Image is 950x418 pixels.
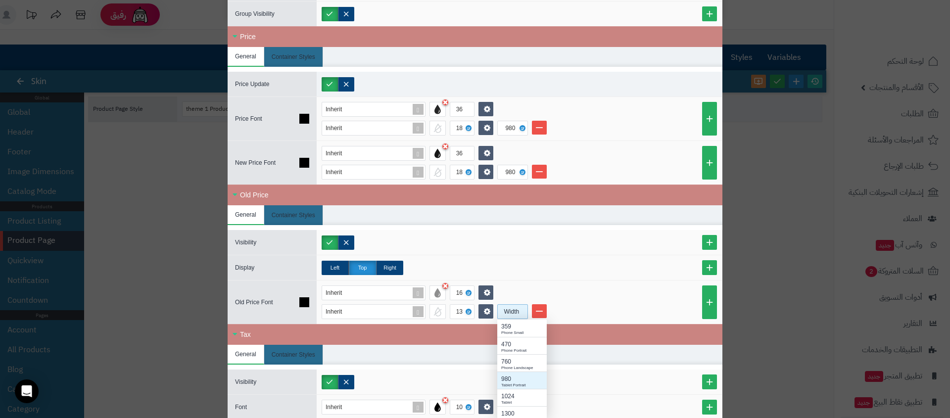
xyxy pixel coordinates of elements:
[235,239,256,246] span: Visibility
[349,261,376,275] label: Top
[235,404,247,411] span: Font
[501,400,543,406] div: Tablet
[228,205,264,225] li: General
[497,320,547,337] div: Phone Small
[376,261,403,275] label: Right
[235,81,269,88] span: Price Update
[501,409,543,418] div: 1300
[326,121,352,135] div: Inherit
[501,340,543,349] div: 470
[235,264,254,271] span: Display
[501,322,543,331] div: 359
[264,205,323,225] li: Container Styles
[456,146,467,160] div: 36
[497,337,547,354] div: Phone Portrait
[501,365,543,371] div: Phone Landscape
[501,392,543,401] div: 1024
[228,185,722,205] div: Old Price
[326,305,352,319] div: Inherit
[501,382,543,388] div: Tablet Portrait
[501,357,543,366] div: 760
[456,102,467,116] div: 36
[235,378,256,385] span: Visibility
[235,299,273,306] span: Old Price Font
[497,354,547,372] div: Phone Landscape
[501,121,522,135] div: 980
[497,389,547,406] div: Tablet
[501,348,543,354] div: Phone Portrait
[456,165,467,179] div: 18
[15,379,39,403] div: Open Intercom Messenger
[326,102,352,116] div: Inherit
[456,400,467,414] div: 10
[498,305,525,319] div: Width
[326,286,352,300] div: Inherit
[228,47,264,67] li: General
[264,345,323,365] li: Container Styles
[228,345,264,365] li: General
[326,165,352,179] div: Inherit
[456,305,467,319] div: 13
[235,159,276,166] span: New Price Font
[326,146,352,160] div: Inherit
[497,372,547,389] div: Tablet Portrait
[501,330,543,336] div: Phone Small
[235,115,262,122] span: Price Font
[235,10,275,17] span: Group Visibility
[264,47,323,67] li: Container Styles
[456,286,467,300] div: 16
[228,324,722,345] div: Tax
[501,374,543,383] div: 980
[228,26,722,47] div: Price
[326,400,352,414] div: Inherit
[322,261,349,275] label: Left
[501,165,522,179] div: 980
[456,121,467,135] div: 18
